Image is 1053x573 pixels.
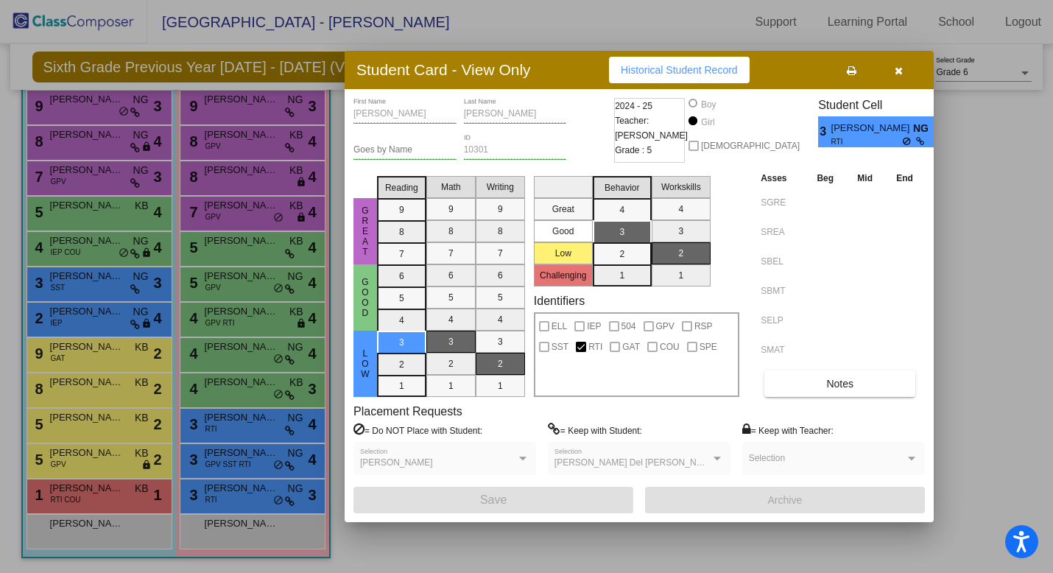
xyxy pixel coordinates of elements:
span: ELL [552,317,567,335]
span: IEP [587,317,601,335]
h3: Student Card - View Only [356,60,531,79]
span: Notes [826,378,853,390]
span: Low [359,348,372,379]
span: 3 [934,123,946,141]
span: [PERSON_NAME] [831,121,913,136]
label: = Keep with Teacher: [742,423,834,437]
span: Great [359,205,372,257]
span: Good [359,277,372,318]
input: assessment [761,309,801,331]
span: [PERSON_NAME] [360,457,433,468]
button: Historical Student Record [609,57,750,83]
span: RTI [831,136,903,147]
div: Girl [700,116,715,129]
span: RTI [588,338,602,356]
span: Teacher: [PERSON_NAME] [615,113,688,143]
span: SPE [700,338,717,356]
span: COU [660,338,680,356]
th: Asses [757,170,805,186]
label: = Do NOT Place with Student: [353,423,482,437]
input: Enter ID [464,145,567,155]
th: Beg [805,170,845,186]
h3: Student Cell [818,98,946,112]
button: Notes [764,370,915,397]
input: goes by name [353,145,457,155]
span: 2024 - 25 [615,99,652,113]
span: 3 [818,123,831,141]
span: Grade : 5 [615,143,652,158]
span: 504 [621,317,636,335]
button: Save [353,487,633,513]
span: SST [552,338,568,356]
th: End [884,170,925,186]
span: Save [480,493,507,506]
label: Placement Requests [353,404,462,418]
button: Archive [645,487,925,513]
span: GAT [622,338,640,356]
label: = Keep with Student: [548,423,642,437]
input: assessment [761,280,801,302]
input: assessment [761,339,801,361]
span: Archive [768,494,803,506]
span: [DEMOGRAPHIC_DATA] [701,137,800,155]
input: assessment [761,221,801,243]
span: NG [913,121,934,136]
div: Boy [700,98,716,111]
span: Historical Student Record [621,64,738,76]
span: GPV [656,317,675,335]
input: assessment [761,191,801,214]
label: Identifiers [534,294,585,308]
span: [PERSON_NAME] Del [PERSON_NAME] [554,457,718,468]
input: assessment [761,250,801,273]
span: RSP [694,317,713,335]
th: Mid [845,170,884,186]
